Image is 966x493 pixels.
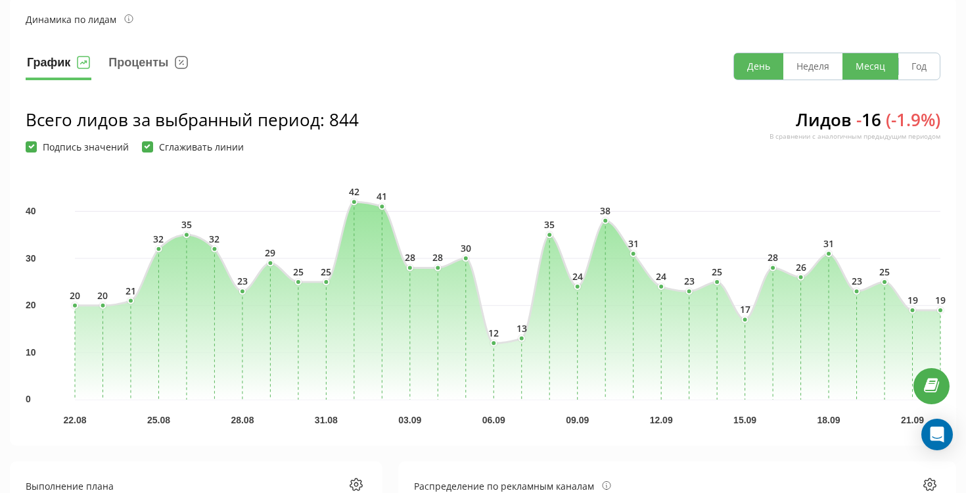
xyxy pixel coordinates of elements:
[26,300,36,310] text: 20
[26,347,36,358] text: 10
[147,415,170,425] text: 25.08
[908,294,918,306] text: 19
[684,275,695,287] text: 23
[898,53,940,80] button: Год
[544,218,555,231] text: 35
[63,415,86,425] text: 22.08
[414,479,611,493] div: Распределение по рекламным каналам
[734,53,783,80] button: День
[349,185,359,198] text: 42
[26,53,91,80] button: График
[26,253,36,264] text: 30
[566,415,589,425] text: 09.09
[921,419,953,450] div: Open Intercom Messenger
[817,415,840,425] text: 18.09
[770,108,940,153] div: Лидов 16
[26,12,133,26] div: Динамика по лидам
[321,266,331,278] text: 25
[293,266,304,278] text: 25
[70,289,80,302] text: 20
[733,415,756,425] text: 15.09
[517,322,527,335] text: 13
[901,415,924,425] text: 21.09
[97,289,108,302] text: 20
[783,53,842,80] button: Неделя
[26,141,129,153] label: Подпись значений
[153,233,164,245] text: 32
[432,251,443,264] text: 28
[26,108,359,131] div: Всего лидов за выбранный период : 844
[315,415,338,425] text: 31.08
[482,415,505,425] text: 06.09
[126,285,136,297] text: 21
[461,242,471,254] text: 30
[796,261,806,273] text: 26
[26,206,36,216] text: 40
[842,53,898,80] button: Месяц
[181,218,192,231] text: 35
[856,108,862,131] span: -
[852,275,862,287] text: 23
[107,53,189,80] button: Проценты
[142,141,244,153] label: Сглаживать линии
[488,327,499,339] text: 12
[886,108,940,131] span: ( - 1.9 %)
[650,415,673,425] text: 12.09
[768,251,778,264] text: 28
[237,275,248,287] text: 23
[231,415,254,425] text: 28.08
[26,479,114,493] div: Выполнение плана
[770,131,940,141] div: В сравнении с аналогичным предыдущим периодом
[26,394,31,404] text: 0
[398,415,421,425] text: 03.09
[935,294,946,306] text: 19
[405,251,415,264] text: 28
[209,233,219,245] text: 32
[656,270,666,283] text: 24
[377,190,387,202] text: 41
[740,303,750,316] text: 17
[572,270,583,283] text: 24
